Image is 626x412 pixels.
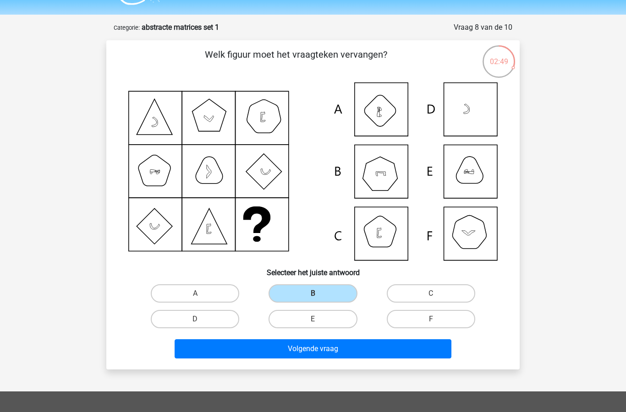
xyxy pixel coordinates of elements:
label: A [151,284,239,303]
label: B [269,284,357,303]
label: E [269,310,357,328]
div: Vraag 8 van de 10 [454,22,512,33]
button: Volgende vraag [175,339,452,358]
small: Categorie: [114,24,140,31]
p: Welk figuur moet het vraagteken vervangen? [121,48,471,75]
h6: Selecteer het juiste antwoord [121,261,505,277]
label: C [387,284,475,303]
div: 02:49 [482,44,516,67]
strong: abstracte matrices set 1 [142,23,219,32]
label: F [387,310,475,328]
label: D [151,310,239,328]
